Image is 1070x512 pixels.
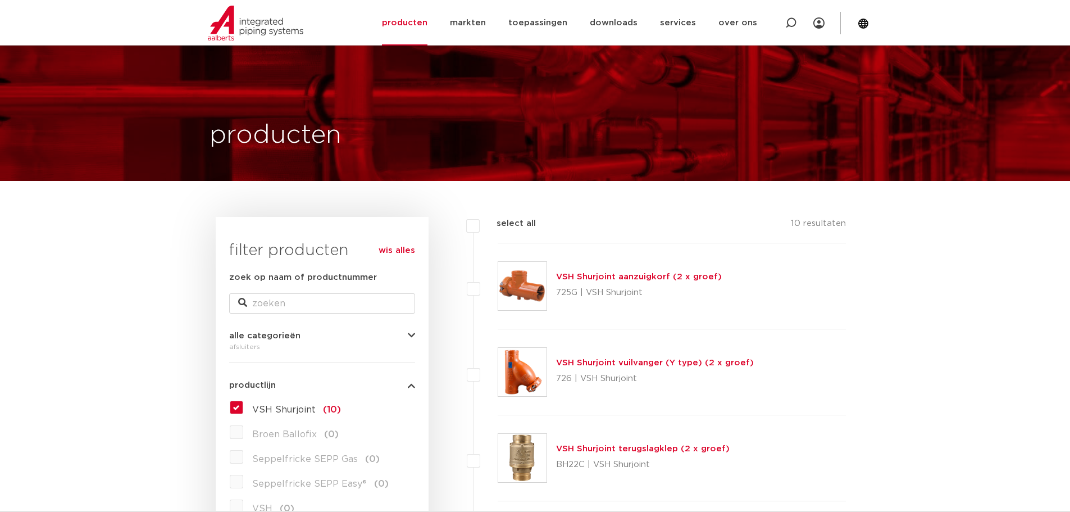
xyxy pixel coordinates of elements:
div: afsluiters [229,340,415,354]
span: Seppelfricke SEPP Easy® [252,479,367,488]
span: (0) [374,479,389,488]
a: VSH Shurjoint vuilvanger (Y type) (2 x groef) [556,359,754,367]
img: Thumbnail for VSH Shurjoint aanzuigkorf (2 x groef) [498,262,547,310]
button: productlijn [229,381,415,389]
h3: filter producten [229,239,415,262]
span: Seppelfricke SEPP Gas [252,455,358,464]
img: Thumbnail for VSH Shurjoint terugslagklep (2 x groef) [498,434,547,482]
a: VSH Shurjoint aanzuigkorf (2 x groef) [556,273,722,281]
span: Broen Ballofix [252,430,317,439]
span: (0) [365,455,380,464]
a: wis alles [379,244,415,257]
p: BH22C | VSH Shurjoint [556,456,730,474]
img: Thumbnail for VSH Shurjoint vuilvanger (Y type) (2 x groef) [498,348,547,396]
span: (0) [324,430,339,439]
span: VSH Shurjoint [252,405,316,414]
p: 10 resultaten [791,217,846,234]
button: alle categorieën [229,332,415,340]
span: (10) [323,405,341,414]
label: select all [480,217,536,230]
label: zoek op naam of productnummer [229,271,377,284]
p: 725G | VSH Shurjoint [556,284,722,302]
input: zoeken [229,293,415,314]
h1: producten [210,117,342,153]
span: alle categorieën [229,332,300,340]
span: productlijn [229,381,276,389]
p: 726 | VSH Shurjoint [556,370,754,388]
a: VSH Shurjoint terugslagklep (2 x groef) [556,445,730,453]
